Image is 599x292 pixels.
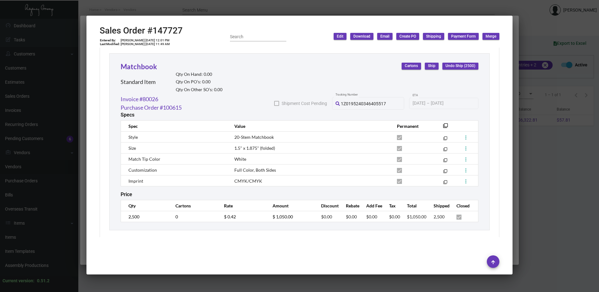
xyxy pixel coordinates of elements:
[399,34,416,39] span: Create PO
[234,167,276,173] span: Full Color, Both Sides
[337,34,343,39] span: Edit
[391,121,434,132] th: Permanent
[121,95,158,103] a: Invoice #80026
[350,33,373,40] button: Download
[383,200,401,211] th: Tax
[315,200,340,211] th: Discount
[228,121,391,132] th: Value
[128,145,136,151] span: Size
[128,178,143,184] span: Imprint
[121,191,132,197] h2: Price
[401,200,427,211] th: Total
[428,63,435,69] span: Ship
[443,138,447,142] mat-icon: filter_none
[282,100,327,107] span: Shipment Cost Pending
[377,33,393,40] button: Email
[366,214,377,219] span: $0.00
[431,101,461,106] input: End date
[451,34,476,39] span: Payment Form
[443,170,447,175] mat-icon: filter_none
[128,167,157,173] span: Customization
[346,214,357,219] span: $0.00
[218,200,266,211] th: Rate
[443,149,447,153] mat-icon: filter_none
[425,63,439,70] button: Ship
[443,159,447,164] mat-icon: filter_none
[427,200,450,211] th: Shipped
[427,101,430,106] span: –
[121,79,156,86] h2: Standard Item
[450,200,478,211] th: Closed
[234,156,246,162] span: White
[128,156,160,162] span: Match Tip Color
[100,39,120,42] td: Entered By:
[234,145,275,151] span: 1.5" x 1.875" (folded)
[407,214,426,219] span: $1,050.00
[121,62,157,71] a: Matchbook
[448,33,479,40] button: Payment Form
[341,101,386,106] span: 1Z0195240346405517
[321,214,332,219] span: $0.00
[413,101,425,106] input: Start date
[120,39,170,42] td: [PERSON_NAME] [DATE] 12:01 PM
[176,87,222,92] h2: Qty On Other SO’s: 0.00
[353,34,370,39] span: Download
[445,63,475,69] span: Undo Ship (2500)
[128,134,138,140] span: Style
[482,33,499,40] button: Merge
[434,214,445,219] span: 2,500
[423,33,444,40] button: Shipping
[234,178,262,184] span: CMYK/CMYK
[380,34,389,39] span: Email
[100,25,183,36] h2: Sales Order #147727
[121,103,182,112] a: Purchase Order #100615
[169,200,218,211] th: Cartons
[176,72,222,77] h2: Qty On Hand: 0.00
[396,33,419,40] button: Create PO
[121,112,134,118] h2: Specs
[402,63,421,70] button: Cartons
[3,278,34,284] div: Current version:
[486,34,496,39] span: Merge
[442,63,478,70] button: Undo Ship (2500)
[405,63,418,69] span: Cartons
[37,278,49,284] div: 0.51.2
[121,121,228,132] th: Spec
[266,200,315,211] th: Amount
[360,200,383,211] th: Add Fee
[340,200,360,211] th: Rebate
[334,33,346,40] button: Edit
[100,42,120,46] td: Last Modified:
[443,181,447,185] mat-icon: filter_none
[234,134,274,140] span: 20-Stem Matchbook
[443,125,448,130] mat-icon: filter_none
[176,79,222,85] h2: Qty On PO’s: 0.00
[426,34,441,39] span: Shipping
[120,42,170,46] td: [PERSON_NAME] [DATE] 11:49 AM
[121,200,169,211] th: Qty
[389,214,400,219] span: $0.00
